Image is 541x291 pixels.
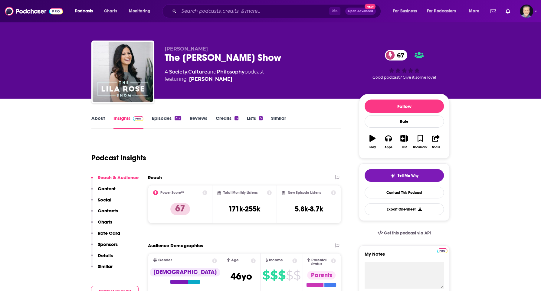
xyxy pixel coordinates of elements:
[384,231,431,236] span: Get this podcast via API
[520,5,533,18] span: Logged in as JonesLiterary
[520,5,533,18] button: Show profile menu
[393,7,417,15] span: For Business
[259,116,263,120] div: 5
[412,131,428,153] button: Bookmark
[385,50,407,60] a: 67
[188,69,207,75] a: Culture
[91,263,113,275] button: Similar
[217,69,244,75] a: Philosophy
[98,219,112,225] p: Charts
[345,8,376,15] button: Open AdvancedNew
[295,204,323,214] h3: 5.8k-8.7k
[398,173,418,178] span: Tell Me Why
[91,241,118,253] button: Sponsors
[270,270,277,280] span: $
[385,145,392,149] div: Apps
[113,115,143,129] a: InsightsPodchaser Pro
[148,243,203,248] h2: Audience Demographics
[187,69,188,75] span: ,
[372,75,436,80] span: Good podcast? Give it some love!
[293,270,300,280] span: $
[165,76,264,83] span: featuring
[288,191,321,195] h2: New Episode Listens
[91,153,146,162] h1: Podcast Insights
[286,270,293,280] span: $
[75,7,93,15] span: Podcasts
[234,116,238,120] div: 6
[365,4,375,9] span: New
[93,42,153,102] img: The Lila Rose Show
[190,115,207,129] a: Reviews
[133,116,143,121] img: Podchaser Pro
[5,5,63,17] img: Podchaser - Follow, Share and Rate Podcasts
[91,230,120,241] button: Rate Card
[98,263,113,269] p: Similar
[216,115,238,129] a: Credits6
[391,50,407,60] span: 67
[465,6,487,16] button: open menu
[175,116,181,120] div: 312
[98,208,118,214] p: Contacts
[165,46,208,52] span: [PERSON_NAME]
[91,175,139,186] button: Reach & Audience
[365,187,444,198] a: Contact This Podcast
[359,46,450,83] div: 67Good podcast? Give it some love!
[365,251,444,262] label: My Notes
[91,208,118,219] button: Contacts
[369,145,376,149] div: Play
[91,197,111,208] button: Social
[71,6,101,16] button: open menu
[148,175,162,180] h2: Reach
[125,6,158,16] button: open menu
[231,258,239,262] span: Age
[365,203,444,215] button: Export One-Sheet
[365,131,380,153] button: Play
[365,169,444,182] button: tell me why sparkleTell Me Why
[231,270,252,282] span: 46 yo
[98,241,118,247] p: Sponsors
[98,253,113,258] p: Details
[207,69,217,75] span: and
[262,270,270,280] span: $
[98,197,111,203] p: Social
[158,258,172,262] span: Gender
[179,6,329,16] input: Search podcasts, credits, & more...
[169,69,187,75] a: Society
[311,258,330,266] span: Parental Status
[389,6,425,16] button: open menu
[228,204,260,214] h3: 171k-255k
[98,175,139,180] p: Reach & Audience
[91,253,113,264] button: Details
[91,115,105,129] a: About
[432,145,440,149] div: Share
[373,226,436,240] a: Get this podcast via API
[100,6,121,16] a: Charts
[269,258,283,262] span: Income
[160,191,184,195] h2: Power Score™
[427,7,456,15] span: For Podcasters
[402,145,407,149] div: List
[307,271,336,280] div: Parents
[91,219,112,230] button: Charts
[165,68,264,83] div: A podcast
[437,248,448,253] img: Podchaser Pro
[170,203,190,215] p: 67
[189,76,232,83] a: Lila Rose
[503,6,513,16] a: Show notifications dropdown
[396,131,412,153] button: List
[168,4,387,18] div: Search podcasts, credits, & more...
[150,268,220,276] div: [DEMOGRAPHIC_DATA]
[104,7,117,15] span: Charts
[247,115,263,129] a: Lists5
[329,7,340,15] span: ⌘ K
[98,186,116,191] p: Content
[91,186,116,197] button: Content
[390,173,395,178] img: tell me why sparkle
[380,131,396,153] button: Apps
[520,5,533,18] img: User Profile
[413,145,427,149] div: Bookmark
[428,131,444,153] button: Share
[423,6,465,16] button: open menu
